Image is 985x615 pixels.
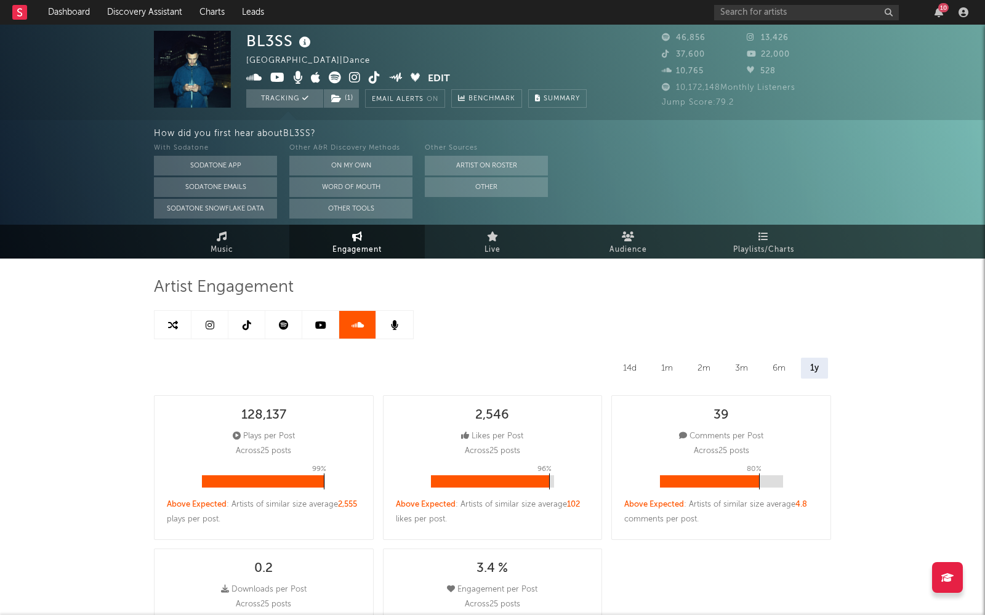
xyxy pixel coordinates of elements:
p: Across 25 posts [236,597,291,612]
div: : Artists of similar size average likes per post . [396,497,590,527]
button: 10 [935,7,943,17]
a: Live [425,225,560,259]
button: On My Own [289,156,412,175]
span: 37,600 [662,50,705,58]
div: Likes per Post [461,429,523,444]
span: Live [484,243,501,257]
div: 2m [688,358,720,379]
div: 1m [652,358,682,379]
div: 1y [801,358,828,379]
p: Across 25 posts [465,597,520,612]
div: 6m [763,358,795,379]
button: Sodatone Emails [154,177,277,197]
div: 128,137 [241,408,286,423]
span: Benchmark [468,92,515,107]
div: 3.4 % [476,561,508,576]
div: Other A&R Discovery Methods [289,141,412,156]
span: Playlists/Charts [733,243,794,257]
p: 80 % [747,462,762,476]
span: ( 1 ) [323,89,360,108]
div: Engagement per Post [447,582,537,597]
span: 13,426 [747,34,789,42]
button: Word Of Mouth [289,177,412,197]
button: Sodatone App [154,156,277,175]
button: Summary [528,89,587,108]
a: Benchmark [451,89,522,108]
button: (1) [324,89,359,108]
div: Downloads per Post [221,582,307,597]
div: Other Sources [425,141,548,156]
span: 10,765 [662,67,704,75]
span: 528 [747,67,776,75]
div: 39 [714,408,729,423]
div: 10 [938,3,949,12]
div: How did you first hear about BL3SS ? [154,126,985,141]
div: Comments per Post [679,429,763,444]
span: Above Expected [396,500,456,508]
span: 102 [567,500,580,508]
em: On [427,96,438,103]
span: Music [211,243,233,257]
button: Edit [428,71,450,87]
span: 22,000 [747,50,790,58]
div: 2,546 [475,408,509,423]
p: Across 25 posts [694,444,749,459]
button: Other [425,177,548,197]
div: 14d [614,358,646,379]
div: Plays per Post [233,429,295,444]
div: [GEOGRAPHIC_DATA] | Dance [246,54,398,68]
button: Email AlertsOn [365,89,445,108]
a: Music [154,225,289,259]
span: Above Expected [624,500,684,508]
a: Audience [560,225,696,259]
span: 4.8 [795,500,807,508]
div: : Artists of similar size average plays per post . [167,497,361,527]
a: Engagement [289,225,425,259]
p: Across 25 posts [465,444,520,459]
button: Tracking [246,89,323,108]
div: : Artists of similar size average comments per post . [624,497,818,527]
span: Engagement [332,243,382,257]
button: Artist on Roster [425,156,548,175]
div: 0.2 [254,561,273,576]
button: Sodatone Snowflake Data [154,199,277,219]
p: Across 25 posts [236,444,291,459]
span: 10,172,148 Monthly Listeners [662,84,795,92]
span: Summary [544,95,580,102]
a: Playlists/Charts [696,225,831,259]
div: BL3SS [246,31,314,51]
button: Other Tools [289,199,412,219]
p: 99 % [312,462,326,476]
div: 3m [726,358,757,379]
span: Above Expected [167,500,227,508]
p: 96 % [537,462,552,476]
span: Jump Score: 79.2 [662,98,734,107]
span: 46,856 [662,34,706,42]
div: With Sodatone [154,141,277,156]
input: Search for artists [714,5,899,20]
span: Artist Engagement [154,280,294,295]
span: 2,555 [338,500,357,508]
span: Audience [609,243,647,257]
